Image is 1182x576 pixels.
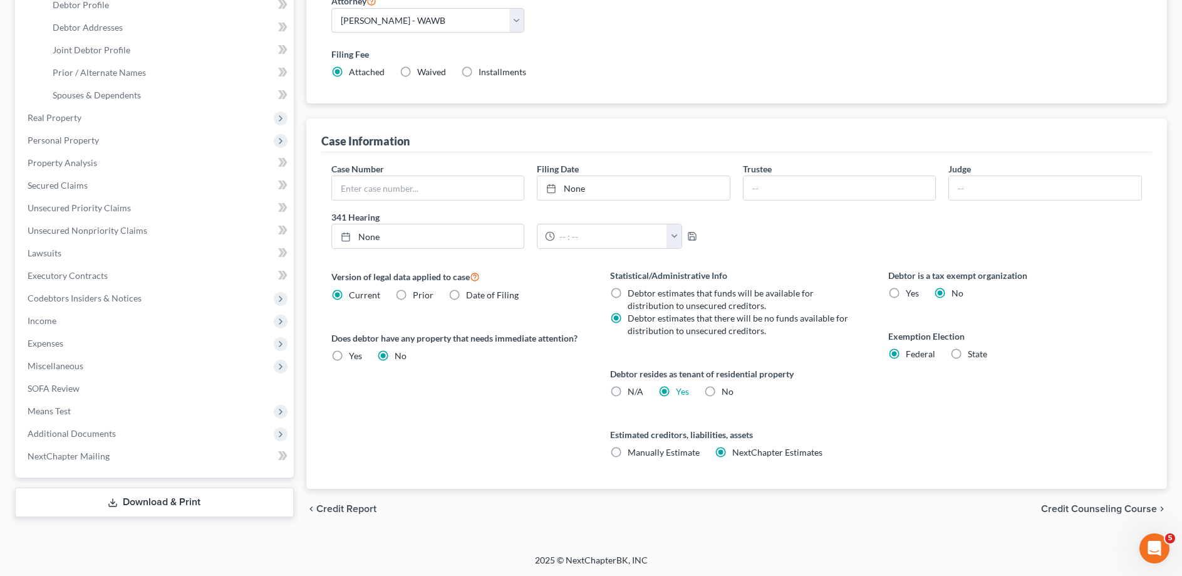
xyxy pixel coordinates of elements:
span: Property Analysis [28,157,97,168]
input: -- : -- [555,224,667,248]
label: Filing Date [537,162,579,175]
a: Unsecured Priority Claims [18,197,294,219]
a: None [537,176,730,200]
i: chevron_right [1157,504,1167,514]
span: Lawsuits [28,248,61,258]
label: Estimated creditors, liabilities, assets [610,428,864,441]
span: Personal Property [28,135,99,145]
a: Lawsuits [18,242,294,264]
a: NextChapter Mailing [18,445,294,468]
span: Debtor estimates that funds will be available for distribution to unsecured creditors. [628,288,814,311]
iframe: Intercom live chat [1139,533,1169,563]
input: Enter case number... [332,176,524,200]
label: Statistical/Administrative Info [610,269,864,282]
span: State [968,348,987,359]
span: N/A [628,386,643,397]
span: Credit Report [316,504,376,514]
span: Unsecured Nonpriority Claims [28,225,147,236]
a: Yes [676,386,689,397]
span: Additional Documents [28,428,116,439]
span: Waived [417,66,446,77]
label: Filing Fee [331,48,1142,61]
label: Trustee [743,162,772,175]
a: Unsecured Nonpriority Claims [18,219,294,242]
span: Debtor estimates that there will be no funds available for distribution to unsecured creditors. [628,313,848,336]
span: No [722,386,734,397]
label: Exemption Election [888,330,1142,343]
label: Judge [948,162,971,175]
a: None [332,224,524,248]
span: Yes [906,288,919,298]
span: No [395,350,407,361]
a: Joint Debtor Profile [43,39,294,61]
label: Debtor is a tax exempt organization [888,269,1142,282]
span: Manually Estimate [628,447,700,458]
label: Case Number [331,162,384,175]
span: Attached [349,66,385,77]
span: No [951,288,963,298]
a: Spouses & Dependents [43,84,294,107]
span: Means Test [28,406,71,416]
span: Debtor Addresses [53,22,123,33]
a: Executory Contracts [18,264,294,287]
div: Case Information [321,134,410,149]
a: SOFA Review [18,377,294,400]
input: -- [949,176,1141,200]
button: Credit Counseling Course chevron_right [1041,504,1167,514]
span: Yes [349,350,362,361]
span: SOFA Review [28,383,80,394]
input: -- [744,176,936,200]
a: Prior / Alternate Names [43,61,294,84]
span: NextChapter Estimates [732,447,822,458]
span: Spouses & Dependents [53,90,141,100]
label: Does debtor have any property that needs immediate attention? [331,332,585,345]
span: Miscellaneous [28,360,83,371]
a: Debtor Addresses [43,16,294,39]
a: Secured Claims [18,174,294,197]
span: Prior / Alternate Names [53,67,146,78]
label: Debtor resides as tenant of residential property [610,367,864,380]
span: Unsecured Priority Claims [28,202,131,213]
span: Date of Filing [466,290,519,300]
span: Expenses [28,338,63,348]
span: Real Property [28,112,81,123]
label: 341 Hearing [325,211,737,224]
span: Joint Debtor Profile [53,45,130,55]
i: chevron_left [306,504,316,514]
span: Current [349,290,380,300]
label: Version of legal data applied to case [331,269,585,284]
span: Executory Contracts [28,270,108,281]
a: Download & Print [15,488,294,517]
button: chevron_left Credit Report [306,504,376,514]
span: Income [28,315,56,326]
a: Property Analysis [18,152,294,174]
span: NextChapter Mailing [28,451,110,461]
span: 5 [1165,533,1175,543]
span: Secured Claims [28,180,88,191]
span: Credit Counseling Course [1041,504,1157,514]
span: Federal [906,348,935,359]
span: Prior [413,290,433,300]
span: Codebtors Insiders & Notices [28,293,142,303]
span: Installments [479,66,526,77]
